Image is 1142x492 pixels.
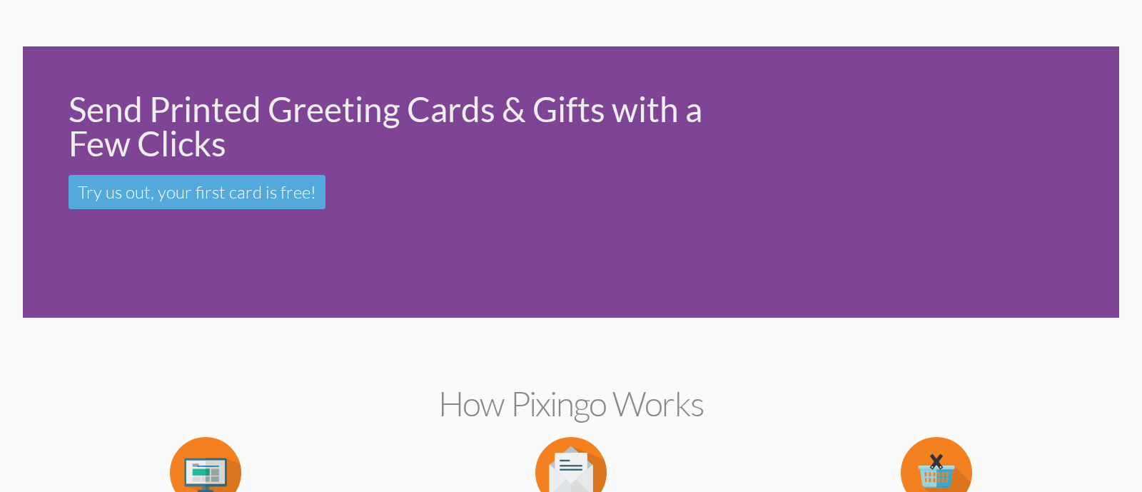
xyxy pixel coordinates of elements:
[48,385,1094,423] h2: How Pixingo works
[69,92,742,161] div: Send Printed Greeting Cards & Gifts with a Few Clicks
[78,181,316,203] span: Try us out, your first card is free!
[69,175,325,209] a: Try us out, your first card is free!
